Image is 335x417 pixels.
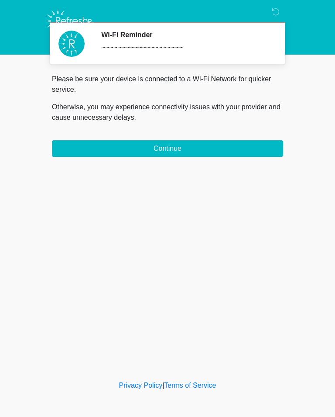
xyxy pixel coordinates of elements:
button: Continue [52,140,283,157]
p: Please be sure your device is connected to a Wi-Fi Network for quicker service. [52,74,283,95]
a: | [162,382,164,389]
span: . [134,114,136,121]
p: Otherwise, you may experience connectivity issues with your provider and cause unnecessary delays [52,102,283,123]
a: Terms of Service [164,382,216,389]
div: ~~~~~~~~~~~~~~~~~~~~ [101,42,270,53]
img: Agent Avatar [58,31,85,57]
img: Refresh RX Logo [43,7,96,35]
a: Privacy Policy [119,382,163,389]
